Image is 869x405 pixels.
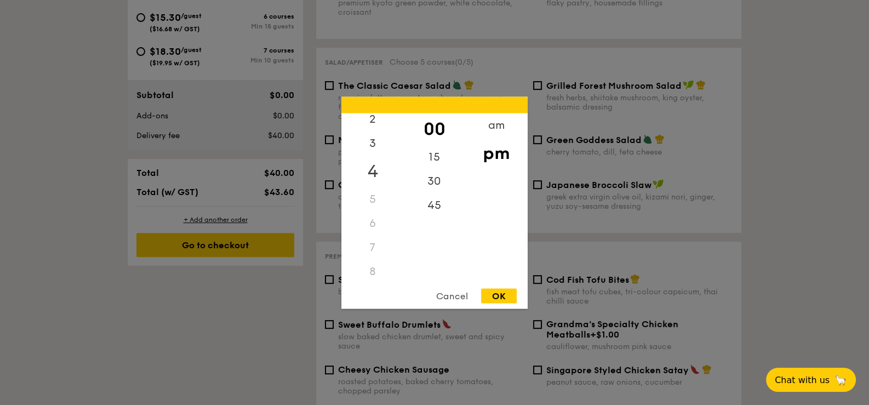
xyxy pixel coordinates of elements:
div: 45 [403,193,465,217]
span: 🦙 [834,374,847,386]
div: Cancel [425,288,479,303]
div: 00 [403,113,465,145]
div: 4 [341,155,403,187]
div: 15 [403,145,465,169]
div: 6 [341,211,403,235]
button: Chat with us🦙 [766,368,856,392]
div: 8 [341,259,403,283]
div: OK [481,288,517,303]
span: Chat with us [775,375,830,385]
div: am [465,113,527,137]
div: 7 [341,235,403,259]
div: pm [465,137,527,169]
div: 2 [341,107,403,131]
div: 3 [341,131,403,155]
div: 5 [341,187,403,211]
div: 30 [403,169,465,193]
